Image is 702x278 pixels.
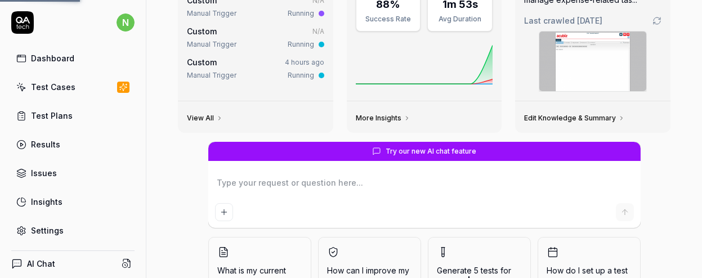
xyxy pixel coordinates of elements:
img: Screenshot [539,32,646,91]
div: Test Cases [31,81,75,93]
div: Dashboard [31,52,74,64]
button: n [117,11,135,34]
div: Success Rate [363,14,414,24]
span: Try our new AI chat feature [386,146,476,156]
a: Test Cases [11,76,135,98]
div: Running [288,39,314,50]
div: Insights [31,196,62,208]
a: More Insights [356,114,410,123]
a: Go to crawling settings [652,16,661,25]
span: n [117,14,135,32]
div: Manual Trigger [187,8,236,19]
div: Manual Trigger [187,70,236,80]
div: Avg Duration [435,14,485,24]
a: Issues [11,162,135,184]
span: Custom [187,26,217,36]
div: Issues [31,167,57,179]
a: Settings [11,219,135,241]
a: Custom4 hours agoManual TriggerRunning [185,54,327,83]
div: Running [288,70,314,80]
a: Dashboard [11,47,135,69]
h4: AI Chat [27,258,55,270]
a: Insights [11,191,135,213]
div: Test Plans [31,110,73,122]
div: Results [31,138,60,150]
button: Add attachment [215,203,233,221]
div: Settings [31,225,64,236]
a: Test Plans [11,105,135,127]
div: Running [288,8,314,19]
a: Results [11,133,135,155]
a: Edit Knowledge & Summary [524,114,625,123]
a: CustomN/AManual TriggerRunning [185,23,327,52]
span: Custom [187,57,217,67]
span: N/A [312,27,324,35]
span: Last crawled [524,15,602,26]
div: Manual Trigger [187,39,236,50]
time: [DATE] [577,16,602,25]
a: View All [187,114,223,123]
time: 4 hours ago [285,58,324,66]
